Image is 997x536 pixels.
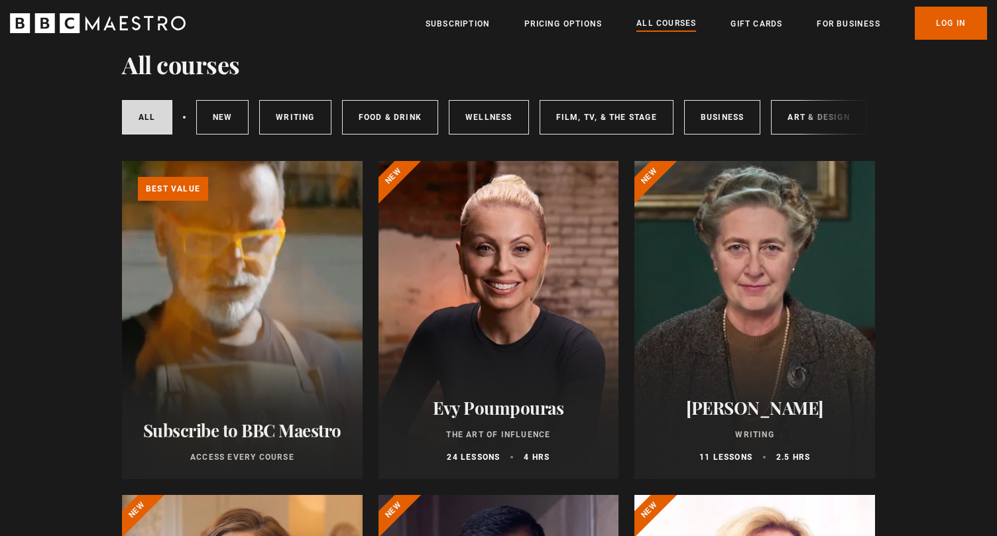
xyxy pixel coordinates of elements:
[771,100,866,134] a: Art & Design
[342,100,438,134] a: Food & Drink
[776,451,810,463] p: 2.5 hrs
[636,17,696,31] a: All Courses
[259,100,331,134] a: Writing
[634,161,875,479] a: [PERSON_NAME] Writing 11 lessons 2.5 hrs New
[817,17,880,30] a: For business
[650,398,859,418] h2: [PERSON_NAME]
[449,100,529,134] a: Wellness
[426,7,987,40] nav: Primary
[122,100,172,134] a: All
[650,429,859,441] p: Writing
[684,100,761,134] a: Business
[394,398,603,418] h2: Evy Poumpouras
[524,451,550,463] p: 4 hrs
[196,100,249,134] a: New
[915,7,987,40] a: Log In
[699,451,752,463] p: 11 lessons
[379,161,619,479] a: Evy Poumpouras The Art of Influence 24 lessons 4 hrs New
[447,451,500,463] p: 24 lessons
[731,17,782,30] a: Gift Cards
[426,17,490,30] a: Subscription
[10,13,186,33] svg: BBC Maestro
[122,50,240,78] h1: All courses
[524,17,602,30] a: Pricing Options
[138,177,208,201] p: Best value
[394,429,603,441] p: The Art of Influence
[540,100,674,134] a: Film, TV, & The Stage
